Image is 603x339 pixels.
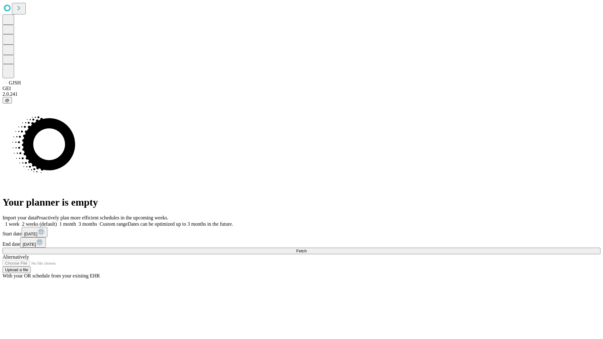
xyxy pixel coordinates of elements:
span: 1 month [59,221,76,227]
span: 1 week [5,221,19,227]
span: 3 months [79,221,97,227]
span: With your OR schedule from your existing EHR [3,273,100,278]
span: @ [5,98,9,103]
span: Fetch [296,249,307,253]
span: [DATE] [24,232,37,236]
span: 2 weeks (default) [22,221,57,227]
span: Alternatively [3,254,29,260]
button: [DATE] [20,237,46,248]
span: Proactively plan more efficient schedules in the upcoming weeks. [36,215,168,220]
span: Dates can be optimized up to 3 months in the future. [128,221,233,227]
span: GJSH [9,80,21,85]
button: [DATE] [22,227,47,237]
div: End date [3,237,600,248]
div: 2.0.241 [3,91,600,97]
button: @ [3,97,12,104]
div: GEI [3,86,600,91]
div: Start date [3,227,600,237]
button: Upload a file [3,266,31,273]
button: Fetch [3,248,600,254]
h1: Your planner is empty [3,196,600,208]
span: Custom range [100,221,128,227]
span: Import your data [3,215,36,220]
span: [DATE] [23,242,36,247]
